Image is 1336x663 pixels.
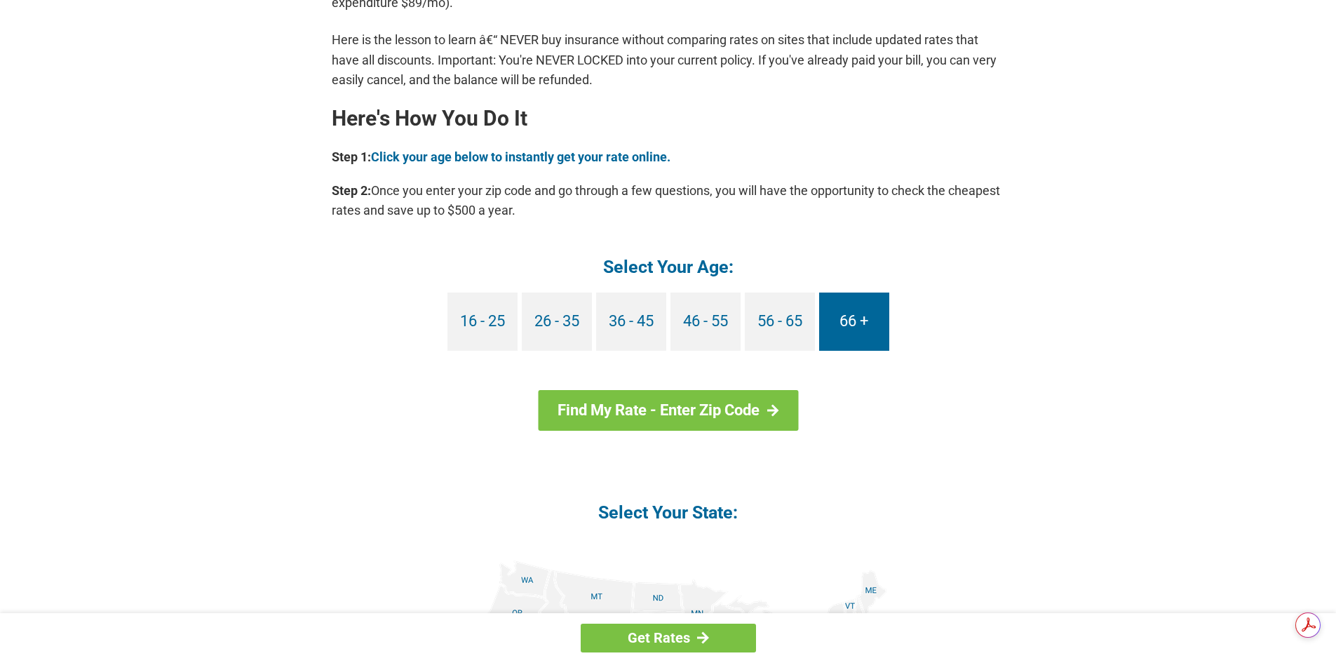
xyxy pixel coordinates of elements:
a: 36 - 45 [596,293,666,351]
a: 66 + [819,293,889,351]
b: Step 2: [332,183,371,198]
h2: Here's How You Do It [332,107,1005,130]
a: Find My Rate - Enter Zip Code [538,390,798,431]
a: 56 - 65 [745,293,815,351]
h4: Select Your Age: [332,255,1005,279]
b: Step 1: [332,149,371,164]
a: 26 - 35 [522,293,592,351]
h4: Select Your State: [332,501,1005,524]
a: Click your age below to instantly get your rate online. [371,149,670,164]
p: Here is the lesson to learn â€“ NEVER buy insurance without comparing rates on sites that include... [332,30,1005,89]
a: 16 - 25 [447,293,518,351]
a: 46 - 55 [670,293,741,351]
a: Get Rates [581,624,756,652]
p: Once you enter your zip code and go through a few questions, you will have the opportunity to che... [332,181,1005,220]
